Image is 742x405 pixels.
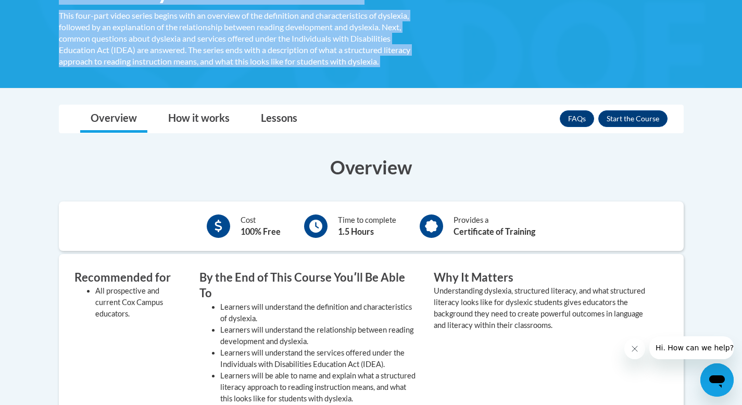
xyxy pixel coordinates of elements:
div: Provides a [454,214,535,238]
value: Understanding dyslexia, structured literacy, and what structured literacy looks like for dyslexic... [434,286,645,330]
div: Time to complete [338,214,396,238]
a: How it works [158,105,240,133]
b: 1.5 Hours [338,226,374,236]
li: Learners will understand the definition and characteristics of dyslexia. [220,301,418,324]
h3: By the End of This Course Youʹll Be Able To [199,270,418,302]
iframe: Button to launch messaging window [700,363,734,397]
h3: Overview [59,154,684,180]
div: This four-part video series begins with an overview of the definition and characteristics of dysl... [59,10,418,67]
a: Lessons [250,105,308,133]
li: Learners will understand the relationship between reading development and dyslexia. [220,324,418,347]
a: Overview [80,105,147,133]
a: FAQs [560,110,594,127]
li: Learners will understand the services offered under the Individuals with Disabilities Education A... [220,347,418,370]
div: Cost [241,214,281,238]
li: Learners will be able to name and explain what a structured literacy approach to reading instruct... [220,370,418,404]
b: 100% Free [241,226,281,236]
h3: Why It Matters [434,270,652,286]
button: Enroll [598,110,668,127]
iframe: Close message [624,338,645,359]
iframe: Message from company [649,336,734,359]
h3: Recommended for [74,270,184,286]
li: All prospective and current Cox Campus educators. [95,285,184,320]
b: Certificate of Training [454,226,535,236]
